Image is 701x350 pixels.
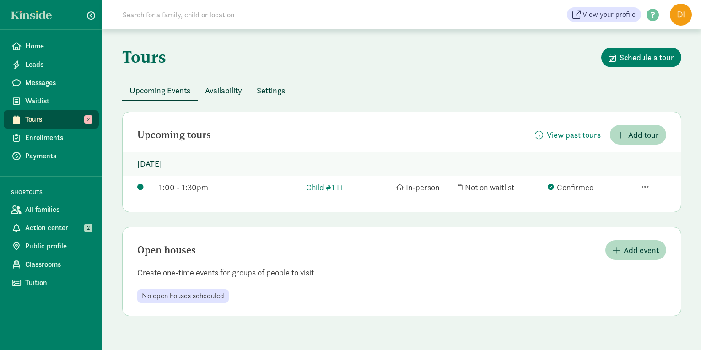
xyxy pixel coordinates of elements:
[129,84,190,97] span: Upcoming Events
[4,255,99,274] a: Classrooms
[137,245,196,256] h2: Open houses
[25,77,92,88] span: Messages
[25,114,92,125] span: Tours
[655,306,701,350] iframe: Chat Widget
[567,7,641,22] a: View your profile
[4,92,99,110] a: Waitlist
[84,115,92,124] span: 2
[4,55,99,74] a: Leads
[528,125,608,145] button: View past tours
[249,81,292,100] button: Settings
[25,241,92,252] span: Public profile
[4,74,99,92] a: Messages
[25,259,92,270] span: Classrooms
[25,41,92,52] span: Home
[396,181,453,194] div: In-person
[25,204,92,215] span: All families
[4,200,99,219] a: All families
[458,181,543,194] div: Not on waitlist
[25,222,92,233] span: Action center
[4,219,99,237] a: Action center 2
[198,81,249,100] button: Availability
[25,59,92,70] span: Leads
[4,147,99,165] a: Payments
[4,37,99,55] a: Home
[628,129,659,141] span: Add tour
[159,181,301,194] div: 1:00 - 1:30pm
[528,130,608,140] a: View past tours
[122,48,166,66] h1: Tours
[620,51,674,64] span: Schedule a tour
[4,237,99,255] a: Public profile
[25,132,92,143] span: Enrollments
[306,181,392,194] a: Child #1 Li
[4,129,99,147] a: Enrollments
[582,9,636,20] span: View your profile
[123,267,681,278] p: Create one-time events for groups of people to visit
[205,84,242,97] span: Availability
[25,151,92,162] span: Payments
[123,152,681,176] p: [DATE]
[257,84,285,97] span: Settings
[137,129,211,140] h2: Upcoming tours
[117,5,374,24] input: Search for a family, child or location
[142,292,224,300] span: No open houses scheduled
[548,181,633,194] div: Confirmed
[25,277,92,288] span: Tuition
[547,129,601,141] span: View past tours
[122,81,198,100] button: Upcoming Events
[605,240,666,260] button: Add event
[4,274,99,292] a: Tuition
[610,125,666,145] button: Add tour
[624,244,659,256] span: Add event
[601,48,681,67] button: Schedule a tour
[4,110,99,129] a: Tours 2
[84,224,92,232] span: 2
[25,96,92,107] span: Waitlist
